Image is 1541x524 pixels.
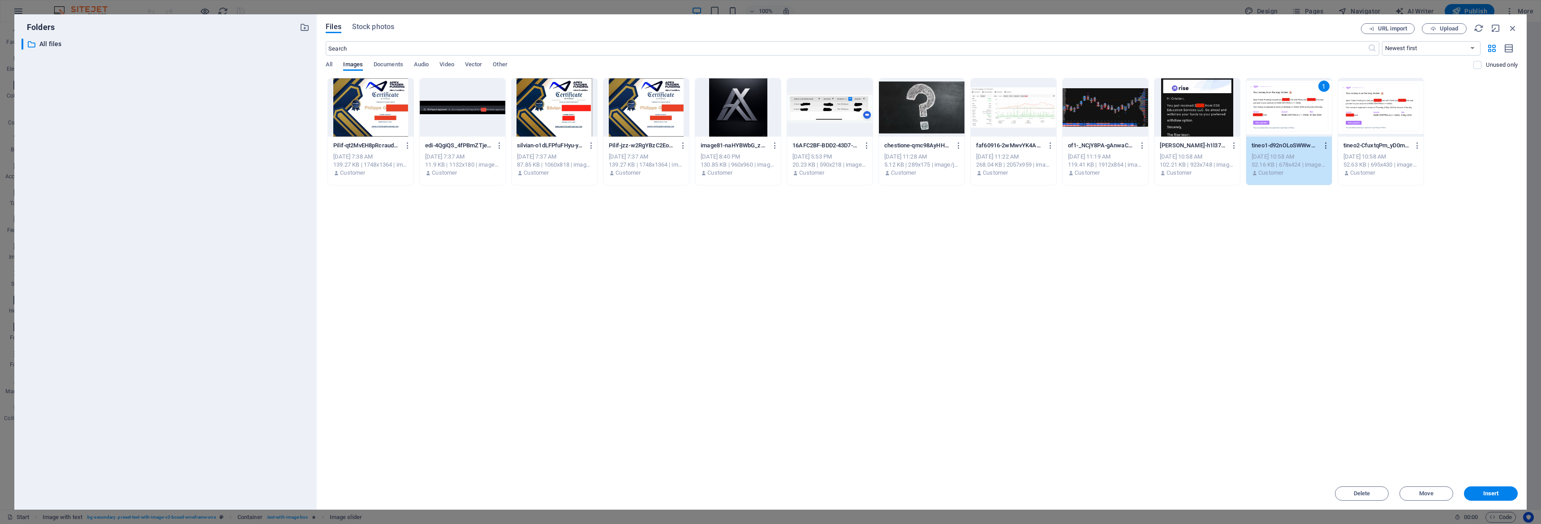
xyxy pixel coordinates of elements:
div: [DATE] 7:37 AM [517,153,592,161]
p: Customer [524,169,549,177]
div: 20.23 KB | 590x218 | image/jpeg [792,161,867,169]
div: [DATE] 7:37 AM [425,153,500,161]
div: [DATE] 7:38 AM [333,153,408,161]
span: Files [326,21,341,32]
p: Customer [432,169,457,177]
div: 139.27 KB | 1748x1364 | image/jpeg [333,161,408,169]
p: Customer [891,169,916,177]
div: 130.85 KB | 960x960 | image/jpeg [701,161,775,169]
div: [DATE] 11:19 AM [1068,153,1143,161]
span: Video [439,59,454,72]
div: 268.04 KB | 2057x959 | image/png [976,161,1051,169]
i: Minimize [1491,23,1501,33]
p: Customer [799,169,824,177]
span: URL import [1378,26,1407,31]
p: Customer [1350,169,1375,177]
p: Displays only files that are not in use on the website. Files added during this session can still... [1486,61,1518,69]
p: tineo-h1l37cbuCsdYZ1QzVqRdOw.jpeg [1160,142,1226,150]
span: All [326,59,332,72]
p: Customer [707,169,732,177]
div: [DATE] 7:37 AM [609,153,684,161]
p: Customer [340,169,365,177]
div: ​ [22,39,23,50]
p: chestione-qmc98AyHHa1r9tTynGQ20g.jpeg [884,142,951,150]
p: 16AFC2BF-BDD2-43D7-BCBE-0908FAD5B9EB-P_MI_gMk9Y99MPghyn7Daw.jpeg [792,142,859,150]
p: image81-naHYBWbG_zk_G1Ak2NaPvQ.jpg [701,142,767,150]
div: 52.16 KB | 678x424 | image/png [1252,161,1326,169]
p: Customer [1258,169,1283,177]
p: Customer [1167,169,1192,177]
div: [DATE] 8:40 PM [701,153,775,161]
p: Pilif-qt2MvEH8pRcraudFyHu1PA.jpeg [333,142,400,150]
p: Customer [983,169,1008,177]
p: tineo1-d92nOLoSWWwGwXHS5BBcZQ.png [1252,142,1318,150]
input: Search [326,41,1367,56]
i: Close [1508,23,1518,33]
span: Upload [1440,26,1458,31]
p: edi-4QgiQS_4fPBmZTjehEyIwg.jpeg [425,142,491,150]
button: Delete [1335,486,1389,501]
div: [DATE] 11:28 AM [884,153,959,161]
p: Pilif-jzz-w2RgYBzC2EoGPu0xWQ.jpeg [609,142,675,150]
span: Move [1419,491,1433,496]
p: faf60916-2wMwvYK4A_Lg86nHjNsxFA.png [976,142,1042,150]
span: Other [493,59,507,72]
span: Insert [1483,491,1499,496]
span: Images [343,59,363,72]
div: [DATE] 5:53 PM [792,153,867,161]
div: 87.85 KB | 1060x818 | image/jpeg [517,161,592,169]
p: tineo2-CfuxtqPm_yD0m8ksz7rEjw.png [1343,142,1410,150]
i: Create new folder [300,22,310,32]
span: Stock photos [352,21,394,32]
div: 119.41 KB | 1912x864 | image/png [1068,161,1143,169]
div: [DATE] 10:58 AM [1160,153,1235,161]
div: [DATE] 10:58 AM [1252,153,1326,161]
div: 11.9 KB | 1132x180 | image/jpeg [425,161,500,169]
span: Vector [465,59,482,72]
div: 52.63 KB | 695x430 | image/png [1343,161,1418,169]
span: Audio [414,59,429,72]
button: Insert [1464,486,1518,501]
div: [DATE] 10:58 AM [1343,153,1418,161]
button: URL import [1361,23,1415,34]
p: Folders [22,21,55,33]
p: Customer [616,169,641,177]
span: Delete [1354,491,1370,496]
p: All files [39,39,293,49]
p: silvian-o1dLFPfuFHyu-yerPVk0SQ.jpeg [517,142,583,150]
div: [DATE] 11:22 AM [976,153,1051,161]
div: 5.12 KB | 289x175 | image/jpeg [884,161,959,169]
button: Move [1399,486,1453,501]
div: 1 [1318,81,1330,92]
div: 139.27 KB | 1748x1364 | image/jpeg [609,161,684,169]
div: 102.21 KB | 923x748 | image/jpeg [1160,161,1235,169]
p: of1-_NCjY8PA-gAnwaCpZSq-8w.png [1068,142,1134,150]
p: Customer [1075,169,1100,177]
span: Documents [374,59,403,72]
button: Upload [1422,23,1467,34]
i: Reload [1474,23,1484,33]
